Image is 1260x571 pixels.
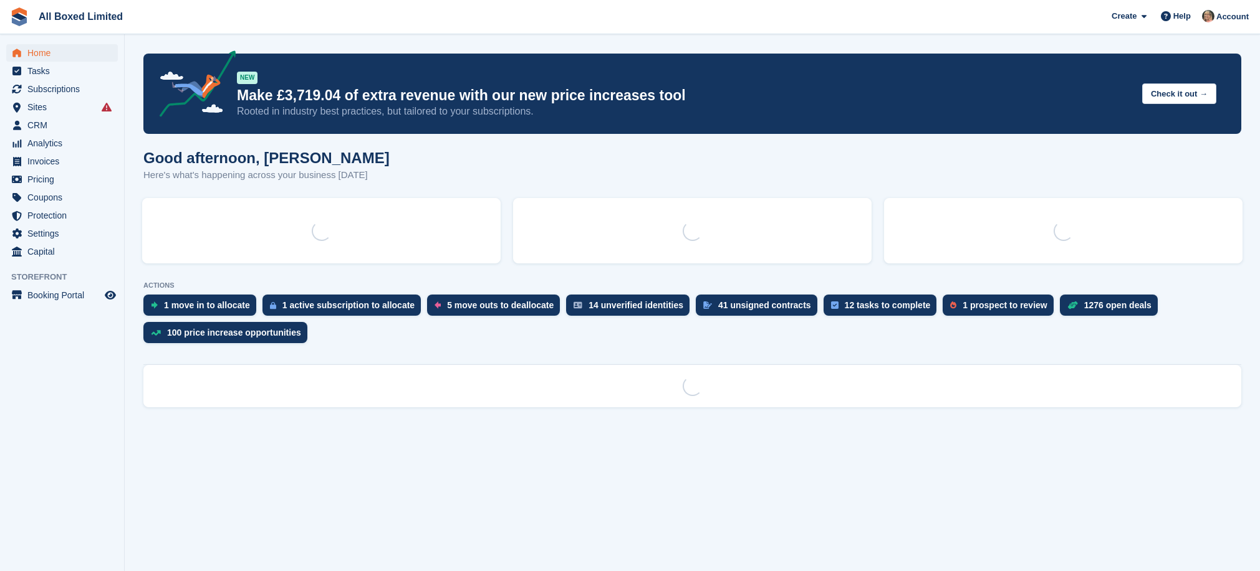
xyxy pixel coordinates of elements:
[427,295,566,322] a: 5 move outs to deallocate
[6,286,118,304] a: menu
[27,286,102,304] span: Booking Portal
[1216,11,1249,23] span: Account
[1060,295,1164,322] a: 1276 open deals
[11,271,124,283] span: Storefront
[27,44,102,62] span: Home
[574,301,582,309] img: verify_identity-adf6edd0f0f0b5bbfe63781bf79b02c33cf7c696d77639b501bdc392416b5a36.svg
[6,62,118,80] a: menu
[718,300,811,310] div: 41 unsigned contracts
[143,168,390,182] p: Here's what's happening across your business [DATE]
[167,328,301,337] div: 100 price increase opportunities
[237,105,1132,118] p: Rooted in industry best practices, but tailored to your subscriptions.
[151,330,161,336] img: price_increase_opportunities-93ffe204e8149a01c8c9dc8f82e8f89637d9d84a8eef4429ea346261dce0b2c0.svg
[6,116,118,134] a: menu
[262,295,427,322] a: 1 active subscription to allocate
[950,301,956,309] img: prospect-51fa495bee0391a8d652442698ab0144808aea92771e9ea1ae160a38d050c398.svg
[164,300,250,310] div: 1 move in to allocate
[703,301,712,309] img: contract_signature_icon-13c848040528278c33f63329250d36e43548de30e8caae1d1a13099fd9432cc5.svg
[282,300,415,310] div: 1 active subscription to allocate
[943,295,1059,322] a: 1 prospect to review
[6,153,118,170] a: menu
[1202,10,1214,22] img: Sandie Mills
[27,62,102,80] span: Tasks
[103,288,118,303] a: Preview store
[435,301,441,309] img: move_outs_to_deallocate_icon-f764333ba52eb49d3ac5e1228854f67142a1ed5810a6f6cc68b1a99e826820c5.svg
[10,7,29,26] img: stora-icon-8386f47178a22dfd0bd8f6a31ec36ba5ce8667c1dd55bd0f319d3a0aa187defe.svg
[237,87,1132,105] p: Make £3,719.04 of extra revenue with our new price increases tool
[589,300,683,310] div: 14 unverified identities
[27,189,102,206] span: Coupons
[6,80,118,98] a: menu
[27,116,102,134] span: CRM
[149,50,236,121] img: price-adjustments-announcement-icon-8257ccfd72463d97f412b2fc003d46551f7dbcb40ab6d574587a9cd5c0d94...
[831,301,839,309] img: task-75834270c22a3079a89374b754ae025e5fb1db73e45f91037f5363f120a921f8.svg
[6,44,118,62] a: menu
[963,300,1047,310] div: 1 prospect to review
[6,134,118,152] a: menu
[6,243,118,260] a: menu
[27,171,102,188] span: Pricing
[27,243,102,260] span: Capital
[143,149,390,166] h1: Good afternoon, [PERSON_NAME]
[102,102,112,112] i: Smart entry sync failures have occurred
[6,225,118,242] a: menu
[566,295,696,322] a: 14 unverified identities
[6,171,118,188] a: menu
[6,207,118,224] a: menu
[27,207,102,224] span: Protection
[27,134,102,152] span: Analytics
[143,322,314,349] a: 100 price increase opportunities
[1112,10,1137,22] span: Create
[27,225,102,242] span: Settings
[151,301,158,309] img: move_ins_to_allocate_icon-fdf77a2bb77ea45bf5b3d319d69a93e2d87916cf1d5bf7949dd705db3b84f3ca.svg
[27,98,102,116] span: Sites
[1067,301,1078,309] img: deal-1b604bf984904fb50ccaf53a9ad4b4a5d6e5aea283cecdc64d6e3604feb123c2.svg
[6,98,118,116] a: menu
[270,301,276,309] img: active_subscription_to_allocate_icon-d502201f5373d7db506a760aba3b589e785aa758c864c3986d89f69b8ff3...
[447,300,554,310] div: 5 move outs to deallocate
[824,295,943,322] a: 12 tasks to complete
[6,189,118,206] a: menu
[1173,10,1191,22] span: Help
[237,72,257,84] div: NEW
[1142,83,1216,104] button: Check it out →
[27,80,102,98] span: Subscriptions
[143,295,262,322] a: 1 move in to allocate
[34,6,128,27] a: All Boxed Limited
[696,295,824,322] a: 41 unsigned contracts
[845,300,931,310] div: 12 tasks to complete
[1084,300,1152,310] div: 1276 open deals
[143,281,1241,290] p: ACTIONS
[27,153,102,170] span: Invoices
